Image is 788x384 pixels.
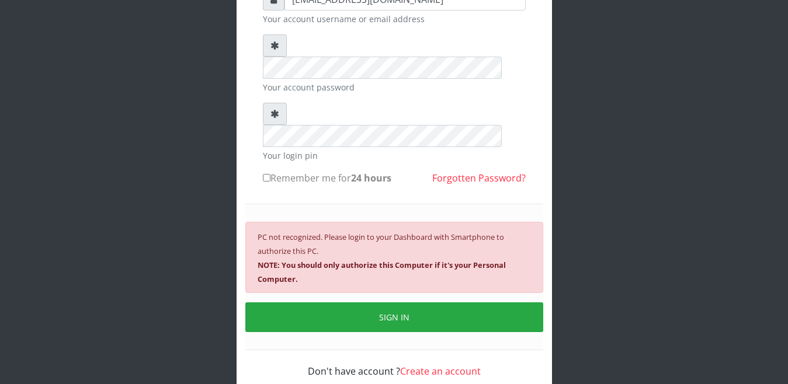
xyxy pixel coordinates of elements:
[245,302,543,332] button: SIGN IN
[351,172,391,184] b: 24 hours
[258,260,506,284] b: NOTE: You should only authorize this Computer if it's your Personal Computer.
[263,174,270,181] input: Remember me for24 hours
[400,365,481,378] a: Create an account
[263,350,526,378] div: Don't have account ?
[263,149,526,162] small: Your login pin
[263,171,391,185] label: Remember me for
[258,232,506,284] small: PC not recognized. Please login to your Dashboard with Smartphone to authorize this PC.
[263,13,526,25] small: Your account username or email address
[263,81,526,93] small: Your account password
[432,172,526,184] a: Forgotten Password?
